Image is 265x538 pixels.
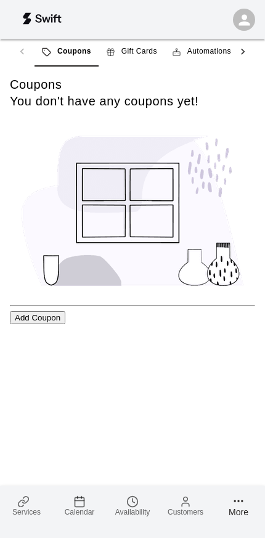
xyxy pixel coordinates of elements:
[57,46,91,58] span: Coupons
[187,46,231,58] span: Automations
[229,507,248,517] span: More
[53,486,106,526] a: Calendar
[65,508,95,516] span: Calendar
[212,486,265,526] a: More
[168,508,203,516] span: Customers
[12,508,41,516] span: Services
[35,37,230,67] div: navigation tabs
[10,76,62,93] h5: Coupons
[10,124,256,298] img: No coupons created
[10,311,65,324] button: Add Coupon
[115,508,150,516] span: Availability
[121,46,157,58] span: Gift Cards
[159,486,212,526] a: Customers
[106,486,159,526] a: Availability
[10,93,255,110] h5: You don't have any coupons yet!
